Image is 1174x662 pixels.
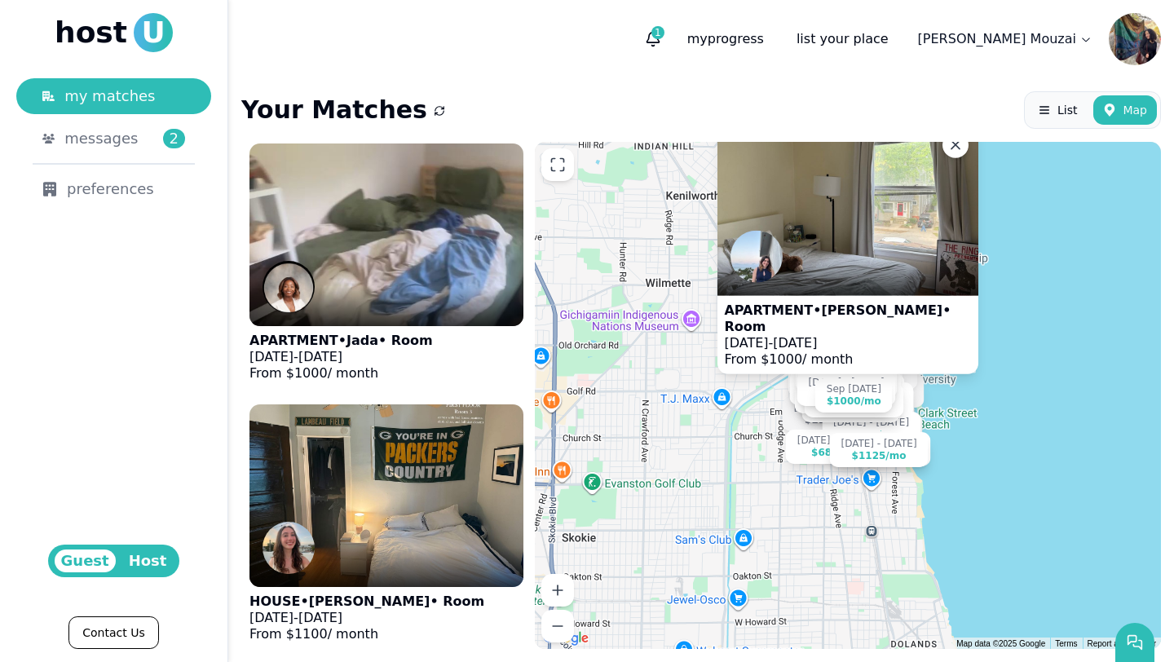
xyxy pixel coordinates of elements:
[64,85,155,108] span: my matches
[298,610,342,625] span: [DATE]
[794,402,870,414] div: [DATE] - [DATE]
[918,29,1076,49] p: [PERSON_NAME] Mouzai
[724,335,972,351] p: -
[833,417,909,429] div: [DATE] - [DATE]
[827,395,881,408] div: $1000 /mo
[827,383,881,395] div: Sep [DATE]
[541,610,574,642] button: Zoom out
[811,447,859,459] div: $680 /mo
[249,610,484,626] p: -
[55,16,127,49] span: host
[16,121,211,157] a: messages2
[1028,95,1087,125] button: List
[249,365,433,382] p: From $ 1000 / month
[638,24,668,54] button: 1
[1093,95,1157,125] button: Map
[16,171,211,207] a: preferences
[773,335,817,351] span: [DATE]
[249,594,484,610] p: HOUSE • [PERSON_NAME] • Room
[539,628,593,649] a: Open this area in Google Maps (opens a new window)
[263,522,315,574] img: Chloe Gronsbell avatar
[241,135,532,396] a: APARTMENTJada Marsh avatarAPARTMENT•Jada• Room[DATE]-[DATE]From $1000/ month
[809,377,885,389] div: [DATE] - [DATE]
[55,549,116,572] span: Guest
[249,349,433,365] p: -
[1055,639,1077,648] a: Terms (opens in new tab)
[241,95,427,125] h1: Your Matches
[783,23,902,55] a: list your place
[249,143,523,326] img: APARTMENT
[651,26,664,39] span: 1
[841,438,916,450] div: [DATE] - [DATE]
[122,549,174,572] span: Host
[241,396,532,657] a: HOUSEChloe Gronsbell avatarHOUSE•[PERSON_NAME]• Room[DATE]-[DATE]From $1100/ month
[724,335,768,351] span: [DATE]
[717,121,978,373] a: APARTMENTCaroline Brody avatarAPARTMENT•[PERSON_NAME]• Room[DATE]-[DATE]From $1000/ month
[1057,102,1077,118] span: List
[134,13,173,52] span: U
[852,450,907,462] div: $1125 /mo
[1088,639,1156,648] a: Report a map error
[16,78,211,114] a: my matches
[263,261,315,313] img: Jada Marsh avatar
[249,610,293,625] span: [DATE]
[42,178,185,201] div: preferences
[249,626,484,642] p: From $ 1100 / month
[541,574,574,607] button: Zoom in
[724,302,972,335] p: APARTMENT • [PERSON_NAME] • Room
[687,31,708,46] span: my
[1123,102,1147,118] span: Map
[730,231,783,283] img: Caroline Brody avatar
[68,616,158,649] a: Contact Us
[298,349,342,364] span: [DATE]
[249,349,293,364] span: [DATE]
[249,404,523,587] img: HOUSE
[163,129,185,148] span: 2
[1109,13,1161,65] img: Sarah Mouzai avatar
[797,435,873,447] div: [DATE] - [DATE]
[908,23,1102,55] a: [PERSON_NAME] Mouzai
[956,639,1045,648] span: Map data ©2025 Google
[717,121,978,295] img: APARTMENT
[249,333,433,349] p: APARTMENT • Jada • Room
[674,23,777,55] p: progress
[541,148,574,181] button: Enter fullscreen
[724,351,972,368] p: From $ 1000 / month
[64,127,138,150] span: messages
[539,628,593,649] img: Google
[55,13,173,52] a: hostU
